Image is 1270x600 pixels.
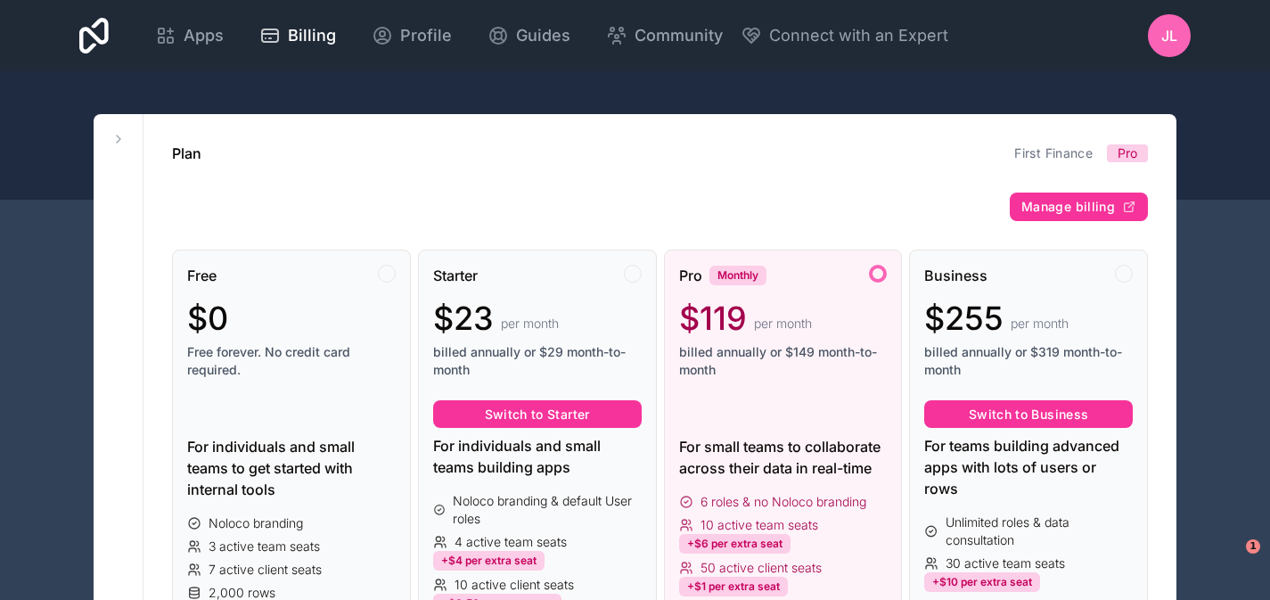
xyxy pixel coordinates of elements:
[924,343,1133,379] span: billed annually or $319 month-to-month
[501,315,559,333] span: per month
[433,343,642,379] span: billed annually or $29 month-to-month
[635,23,723,48] span: Community
[516,23,570,48] span: Guides
[592,16,737,55] a: Community
[679,300,747,336] span: $119
[187,265,217,286] span: Free
[400,23,452,48] span: Profile
[1011,315,1069,333] span: per month
[209,538,320,555] span: 3 active team seats
[209,561,322,579] span: 7 active client seats
[433,300,494,336] span: $23
[679,436,888,479] div: For small teams to collaborate across their data in real-time
[924,572,1040,592] div: +$10 per extra seat
[701,559,822,577] span: 50 active client seats
[754,315,812,333] span: per month
[209,514,303,532] span: Noloco branding
[433,551,545,571] div: +$4 per extra seat
[172,143,201,164] h1: Plan
[679,265,702,286] span: Pro
[709,266,766,285] div: Monthly
[1010,193,1148,221] button: Manage billing
[1014,145,1093,160] a: First Finance
[679,534,791,554] div: +$6 per extra seat
[187,436,396,500] div: For individuals and small teams to get started with internal tools
[187,300,228,336] span: $0
[1021,199,1115,215] span: Manage billing
[679,577,788,596] div: +$1 per extra seat
[433,435,642,478] div: For individuals and small teams building apps
[924,300,1004,336] span: $255
[1209,539,1252,582] iframe: Intercom live chat
[701,493,866,511] span: 6 roles & no Noloco branding
[184,23,224,48] span: Apps
[946,514,1133,549] span: Unlimited roles & data consultation
[1246,539,1260,554] span: 1
[433,265,478,286] span: Starter
[924,265,987,286] span: Business
[679,343,888,379] span: billed annually or $149 month-to-month
[288,23,336,48] span: Billing
[433,400,642,429] button: Switch to Starter
[455,576,574,594] span: 10 active client seats
[473,16,585,55] a: Guides
[924,435,1133,499] div: For teams building advanced apps with lots of users or rows
[924,400,1133,429] button: Switch to Business
[701,516,818,534] span: 10 active team seats
[455,533,567,551] span: 4 active team seats
[141,16,238,55] a: Apps
[357,16,466,55] a: Profile
[1118,144,1137,162] span: Pro
[741,23,948,48] button: Connect with an Expert
[769,23,948,48] span: Connect with an Expert
[187,343,396,379] span: Free forever. No credit card required.
[1161,25,1177,46] span: JL
[453,492,641,528] span: Noloco branding & default User roles
[245,16,350,55] a: Billing
[946,555,1065,572] span: 30 active team seats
